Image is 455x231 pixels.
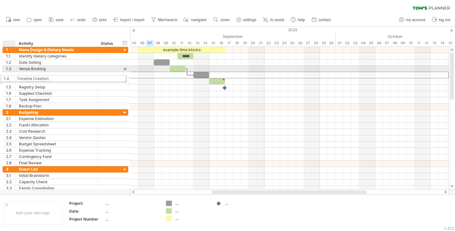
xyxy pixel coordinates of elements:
[175,201,209,206] div: ....
[162,40,170,46] div: Tuesday, 9 September 2025
[6,154,15,160] div: 2.7
[6,185,15,191] div: 3.3
[158,18,178,22] span: filter/search
[19,173,94,179] div: Initial Brainstorm
[407,40,415,46] div: Friday, 10 October 2025
[19,179,94,185] div: Capacity Check
[298,18,305,22] span: help
[446,40,454,46] div: Wednesday, 15 October 2025
[225,40,233,46] div: Wednesday, 17 September 2025
[212,16,231,24] a: zoom
[4,16,22,24] a: new
[25,16,44,24] a: open
[6,147,15,153] div: 2.6
[318,18,331,22] span: contact
[112,16,146,24] a: import / export
[19,66,94,72] div: Venue Booking
[19,185,94,191] div: Family Consultation
[351,40,359,46] div: Friday, 3 October 2025
[209,40,217,46] div: Monday, 15 September 2025
[6,97,15,103] div: 1.7
[438,40,446,46] div: Tuesday, 14 October 2025
[249,40,257,46] div: Saturday, 20 September 2025
[257,40,264,46] div: Sunday, 21 September 2025
[367,40,375,46] div: Sunday, 5 October 2025
[33,18,42,22] span: open
[19,135,94,141] div: Vendor Quotes
[328,40,336,46] div: Tuesday, 30 September 2025
[105,216,158,222] div: ....
[375,40,383,46] div: Monday, 6 October 2025
[178,40,185,46] div: Thursday, 11 September 2025
[101,40,115,47] div: Status
[6,47,15,53] div: 1
[175,208,209,214] div: ....
[217,40,225,46] div: Tuesday, 16 September 2025
[304,40,312,46] div: Saturday, 27 September 2025
[19,103,94,109] div: Backup Plan
[19,122,94,128] div: Funds Allocation
[77,18,86,22] span: undo
[69,216,104,222] div: Project Number
[183,16,209,24] a: navigator
[149,16,179,24] a: filter/search
[138,40,146,46] div: Saturday, 6 September 2025
[191,18,207,22] span: navigator
[6,160,15,166] div: 2.8
[19,53,94,59] div: Identify dietary categories
[406,18,425,22] span: my account
[6,135,15,141] div: 2.4
[19,97,94,103] div: Task Assignment
[99,33,336,40] div: September 2025
[19,90,94,96] div: Supplies Checklist
[6,59,15,65] div: 1.2
[19,116,94,122] div: Expense Estimation
[120,18,144,22] span: import / export
[296,40,304,46] div: Friday, 26 September 2025
[6,109,15,115] div: 2
[243,18,256,22] span: settings
[6,122,15,128] div: 2.2
[391,40,399,46] div: Wednesday, 8 October 2025
[69,201,104,206] div: Project:
[233,40,241,46] div: Thursday, 18 September 2025
[225,201,259,206] div: ....
[19,154,94,160] div: Contingency Fund
[264,40,272,46] div: Monday, 22 September 2025
[415,40,422,46] div: Saturday, 11 October 2025
[19,160,94,166] div: Final Review
[439,18,450,22] span: log out
[6,116,15,122] div: 2.1
[154,40,162,46] div: Monday, 8 September 2025
[69,16,88,24] a: undo
[146,40,154,46] div: Sunday, 7 September 2025
[220,18,229,22] span: zoom
[130,40,138,46] div: Friday, 5 September 2025
[6,90,15,96] div: 1.6
[19,147,94,153] div: Expense Tracking
[193,40,201,46] div: Saturday, 13 September 2025
[19,128,94,134] div: Cost Research
[241,40,249,46] div: Friday, 19 September 2025
[138,47,225,53] div: example time blocks:
[235,16,258,24] a: settings
[19,141,94,147] div: Budget Spreadsheet
[19,40,94,47] div: Activity
[19,109,94,115] div: Budgeting
[6,128,15,134] div: 2.3
[272,40,280,46] div: Tuesday, 23 September 2025
[359,40,367,46] div: Saturday, 4 October 2025
[6,173,15,179] div: 3.1
[201,40,209,46] div: Sunday, 14 September 2025
[310,16,333,24] a: contact
[19,166,94,172] div: Guest List
[430,16,452,24] a: log out
[399,40,407,46] div: Thursday, 9 October 2025
[122,66,128,72] div: scroll to activity
[320,40,328,46] div: Monday, 29 September 2025
[6,84,15,90] div: 1.5
[122,78,128,84] div: scroll to activity
[105,201,158,206] div: ....
[288,40,296,46] div: Thursday, 25 September 2025
[99,18,106,22] span: print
